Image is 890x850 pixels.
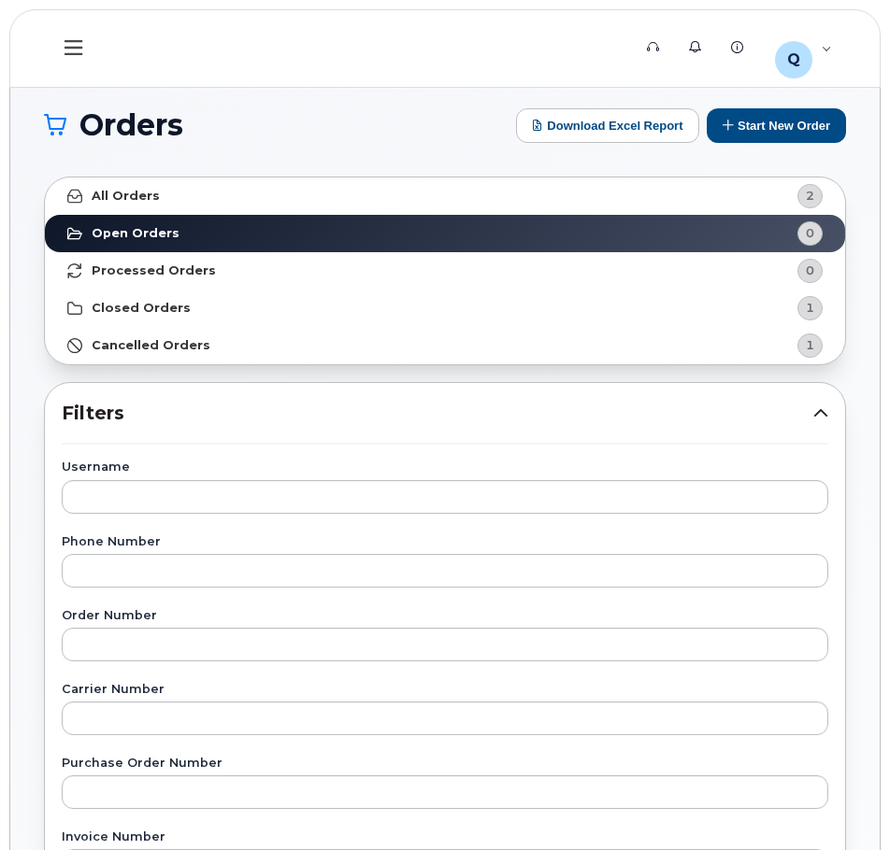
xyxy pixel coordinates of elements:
strong: All Orders [92,189,160,204]
strong: Open Orders [92,226,179,241]
a: Processed Orders0 [45,252,845,290]
iframe: Messenger Launcher [809,769,876,836]
label: Carrier Number [62,684,828,696]
span: 0 [806,224,814,242]
span: 2 [806,187,814,205]
label: Phone Number [62,536,828,548]
a: Cancelled Orders1 [45,327,845,364]
span: Orders [79,111,183,139]
a: All Orders2 [45,177,845,215]
a: Open Orders0 [45,215,845,252]
label: Invoice Number [62,831,828,843]
button: Download Excel Report [516,108,699,143]
strong: Processed Orders [92,263,216,278]
button: Start New Order [707,108,846,143]
span: 0 [806,262,814,279]
span: 1 [806,336,814,354]
a: Closed Orders1 [45,290,845,327]
strong: Closed Orders [92,301,191,316]
label: Username [62,461,828,474]
strong: Cancelled Orders [92,338,210,353]
label: Purchase Order Number [62,758,828,770]
label: Order Number [62,610,828,622]
span: Filters [62,400,813,427]
span: 1 [806,299,814,317]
